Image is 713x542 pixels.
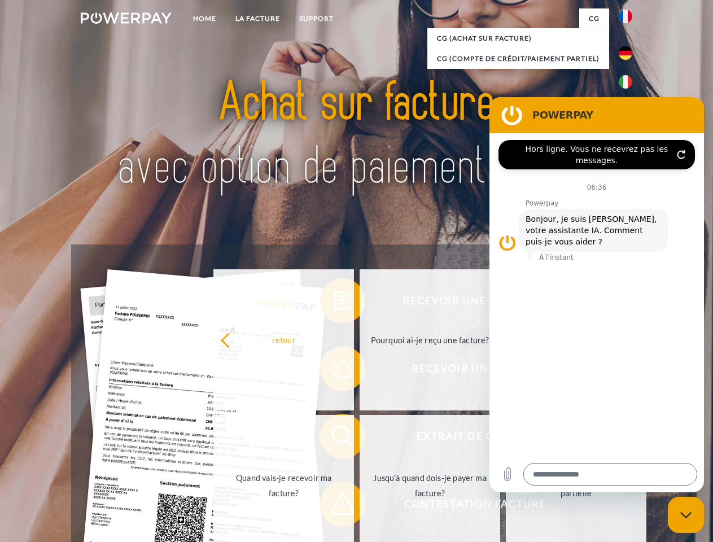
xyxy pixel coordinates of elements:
[290,8,343,29] a: Support
[81,12,172,24] img: logo-powerpay-white.svg
[427,28,609,49] a: CG (achat sur facture)
[220,332,347,347] div: retour
[668,497,704,533] iframe: Bouton de lancement de la fenêtre de messagerie, conversation en cours
[619,10,632,23] img: fr
[366,332,493,347] div: Pourquoi ai-je reçu une facture?
[427,49,609,69] a: CG (Compte de crédit/paiement partiel)
[183,8,226,29] a: Home
[619,46,632,60] img: de
[619,75,632,89] img: it
[220,470,347,501] div: Quand vais-je recevoir ma facture?
[489,97,704,492] iframe: Fenêtre de messagerie
[579,8,609,29] a: CG
[108,54,605,216] img: title-powerpay_fr.svg
[366,470,493,501] div: Jusqu'à quand dois-je payer ma facture?
[226,8,290,29] a: LA FACTURE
